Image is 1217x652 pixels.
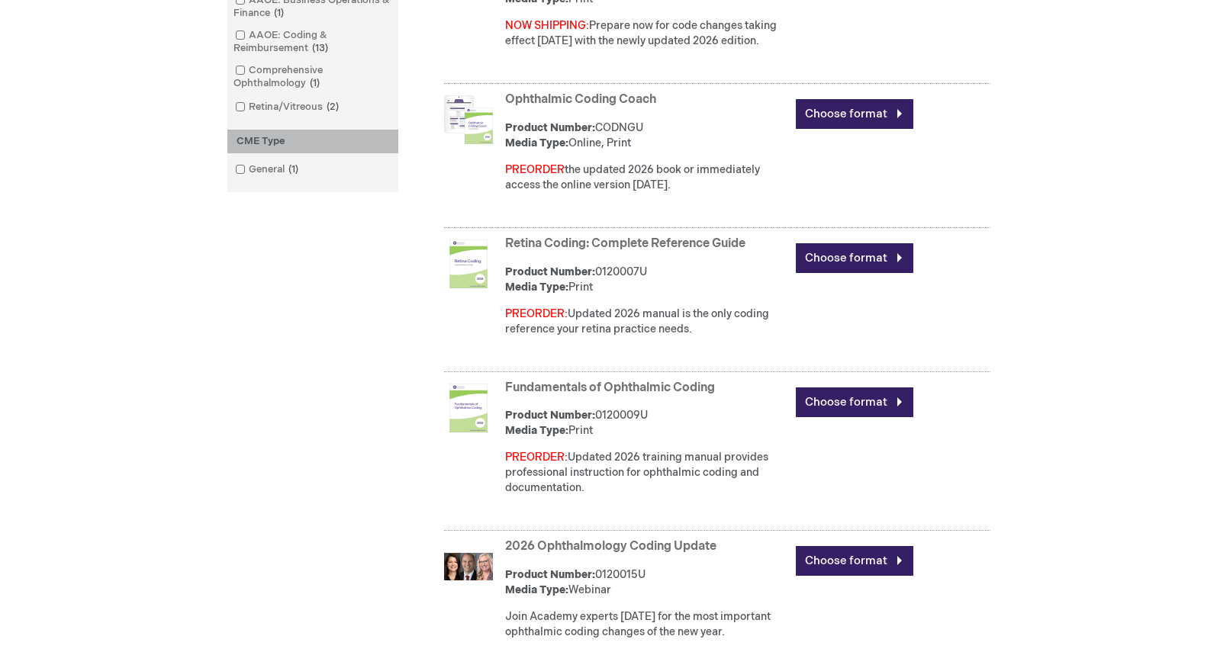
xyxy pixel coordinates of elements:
[505,120,788,151] div: CODNGU Online, Print
[444,95,493,144] img: Ophthalmic Coding Coach
[323,101,343,113] span: 2
[444,542,493,591] img: 2026 Ophthalmology Coding Update
[505,137,568,149] strong: Media Type:
[505,568,595,581] strong: Product Number:
[796,99,913,129] a: Choose format
[505,121,595,134] strong: Product Number:
[505,307,788,337] p: Updated 2026 manual is the only coding reference your retina practice needs.
[231,28,394,56] a: AAOE: Coding & Reimbursement13
[505,265,788,295] div: 0120007U Print
[270,7,288,19] span: 1
[505,162,788,193] p: the updated 2026 book or immediately access the online version [DATE].
[505,408,788,438] div: 0120009U Print
[505,381,715,395] a: Fundamentals of Ophthalmic Coding
[505,609,788,640] div: Join Academy experts [DATE] for the most important ophthalmic coding changes of the new year.
[796,546,913,576] a: Choose format
[505,450,788,496] p: Updated 2026 training manual provides professional instruction for ophthalmic coding and document...
[231,162,304,177] a: General1
[505,163,565,176] span: PREORDER
[505,19,589,32] font: NOW SHIPPING:
[231,63,394,91] a: Comprehensive Ophthalmology1
[505,92,656,107] a: Ophthalmic Coding Coach
[796,243,913,273] a: Choose format
[308,42,332,54] span: 13
[505,451,568,464] font: PREORDER:
[227,130,398,153] div: CME Type
[505,236,745,251] a: Retina Coding: Complete Reference Guide
[505,424,568,437] strong: Media Type:
[505,281,568,294] strong: Media Type:
[505,307,568,320] font: PREORDER:
[444,239,493,288] img: Retina Coding: Complete Reference Guide
[285,163,302,175] span: 1
[796,387,913,417] a: Choose format
[505,539,716,554] a: 2026 Ophthalmology Coding Update
[505,409,595,422] strong: Product Number:
[306,77,324,89] span: 1
[231,100,345,114] a: Retina/Vitreous2
[505,265,595,278] strong: Product Number:
[505,567,788,598] div: 0120015U Webinar
[444,384,493,432] img: Fundamentals of Ophthalmic Coding
[505,583,568,596] strong: Media Type:
[505,18,788,49] div: Prepare now for code changes taking effect [DATE] with the newly updated 2026 edition.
